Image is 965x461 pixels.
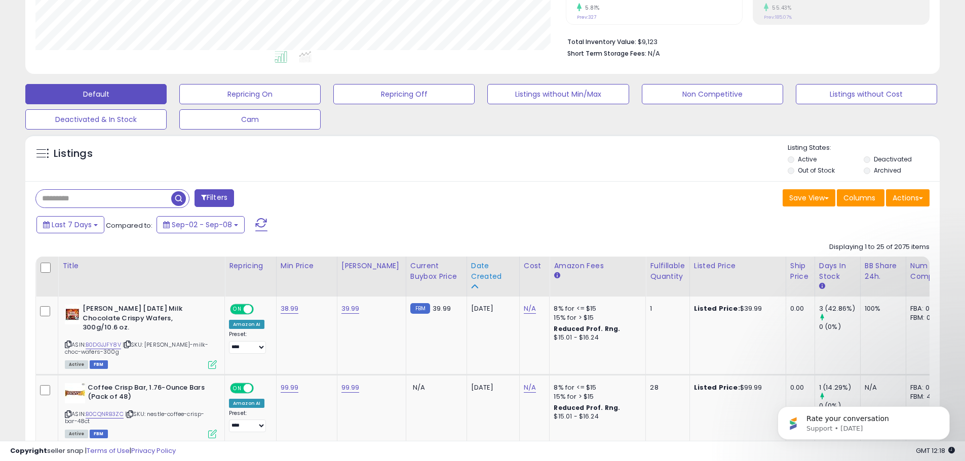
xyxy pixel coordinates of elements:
button: Columns [837,189,884,206]
small: Days In Stock. [819,282,825,291]
div: 1 [650,304,681,313]
div: Amazon AI [229,399,264,408]
a: Terms of Use [87,446,130,455]
small: FBM [410,303,430,314]
a: 99.99 [341,383,360,393]
a: Privacy Policy [131,446,176,455]
div: $15.01 - $16.24 [554,333,638,342]
img: 418qTLTiI1L._SL40_.jpg [65,383,85,403]
a: B0DGJJFY8V [86,341,121,349]
a: N/A [524,383,536,393]
div: Date Created [471,261,515,282]
span: All listings currently available for purchase on Amazon [65,430,88,438]
b: Listed Price: [694,304,740,313]
strong: Copyright [10,446,47,455]
button: Listings without Min/Max [487,84,629,104]
div: seller snap | | [10,446,176,456]
div: FBA: 0 [910,304,944,313]
span: OFF [252,384,268,392]
span: Compared to: [106,221,152,230]
small: 5.81% [582,4,600,12]
small: Prev: 185.07% [764,14,792,20]
a: B0CQNRB3ZC [86,410,124,418]
div: N/A [865,383,898,392]
div: Amazon AI [229,320,264,329]
h5: Listings [54,147,93,161]
button: Filters [195,189,234,207]
div: Days In Stock [819,261,856,282]
div: 1 (14.29%) [819,383,860,392]
button: Repricing On [179,84,321,104]
div: Fulfillable Quantity [650,261,685,282]
span: | SKU: nestle-coffee-crisp-bar-48ct [65,410,205,425]
button: Cam [179,109,321,130]
img: 4198zANQ3bL._SL40_.jpg [65,304,80,324]
div: Repricing [229,261,272,271]
div: Min Price [281,261,333,271]
div: ASIN: [65,383,217,437]
label: Active [798,155,817,163]
span: N/A [413,383,425,392]
div: Displaying 1 to 25 of 2075 items [829,242,930,252]
button: Non Competitive [642,84,783,104]
div: Cost [524,261,546,271]
b: Total Inventory Value: [567,37,636,46]
button: Default [25,84,167,104]
div: 0 (0%) [819,322,860,331]
div: 8% for <= $15 [554,304,638,313]
span: OFF [252,305,268,314]
div: 0.00 [790,383,807,392]
div: $99.99 [694,383,778,392]
label: Out of Stock [798,166,835,175]
div: 15% for > $15 [554,392,638,401]
a: 39.99 [341,304,360,314]
div: BB Share 24h. [865,261,902,282]
span: All listings currently available for purchase on Amazon [65,360,88,369]
span: N/A [648,49,660,58]
div: [DATE] [471,304,512,313]
div: Preset: [229,331,268,354]
span: FBM [90,360,108,369]
li: $9,123 [567,35,922,47]
a: N/A [524,304,536,314]
div: Current Buybox Price [410,261,462,282]
div: $15.01 - $16.24 [554,412,638,421]
div: 0.00 [790,304,807,313]
span: ON [231,305,244,314]
div: 28 [650,383,681,392]
div: FBA: 0 [910,383,944,392]
span: Last 7 Days [52,220,92,230]
div: Title [62,261,220,271]
button: Sep-02 - Sep-08 [157,216,245,233]
small: Prev: 327 [577,14,596,20]
div: Amazon Fees [554,261,641,271]
iframe: Intercom notifications message [762,385,965,456]
div: ASIN: [65,304,217,368]
div: 3 (42.86%) [819,304,860,313]
b: Coffee Crisp Bar, 1.76-Ounce Bars (Pack of 48) [88,383,211,404]
div: 15% for > $15 [554,313,638,322]
div: [PERSON_NAME] [341,261,402,271]
b: Reduced Prof. Rng. [554,324,620,333]
small: 55.43% [768,4,791,12]
button: Actions [886,189,930,206]
b: Reduced Prof. Rng. [554,403,620,412]
div: 8% for <= $15 [554,383,638,392]
button: Deactivated & In Stock [25,109,167,130]
div: Preset: [229,410,268,433]
span: FBM [90,430,108,438]
b: Listed Price: [694,383,740,392]
div: 100% [865,304,898,313]
div: [DATE] [471,383,512,392]
small: Amazon Fees. [554,271,560,280]
a: 38.99 [281,304,299,314]
div: Num of Comp. [910,261,947,282]
a: 99.99 [281,383,299,393]
div: Listed Price [694,261,782,271]
button: Last 7 Days [36,216,104,233]
b: [PERSON_NAME] [DATE] Milk Chocolate Crispy Wafers, 300g/10.6 oz. [83,304,206,335]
